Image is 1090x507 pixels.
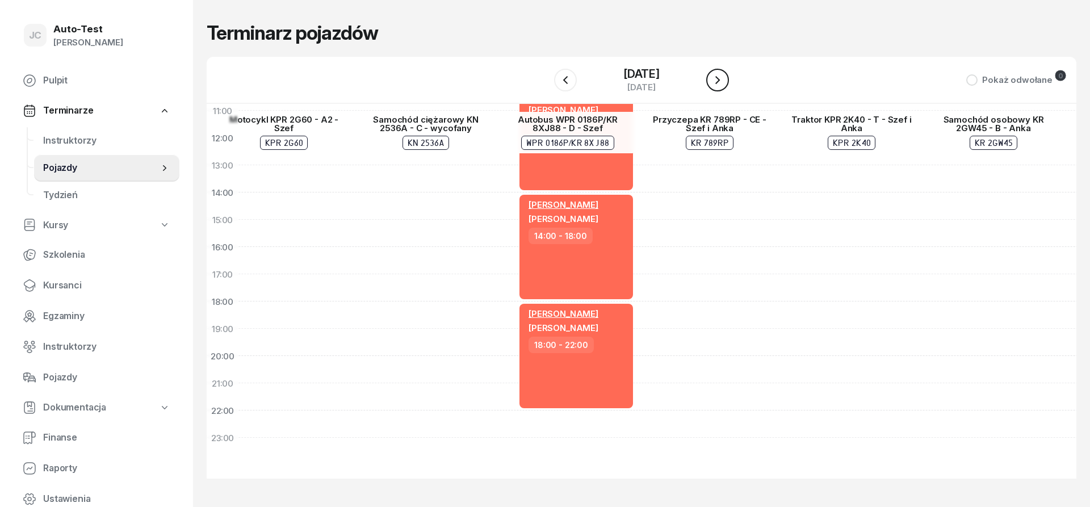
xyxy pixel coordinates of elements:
[213,112,355,153] a: Motocykl KPR 2G60 - A2 - SzefKPR 2G60
[970,136,1018,150] div: KR 2GW45
[521,136,614,150] div: WPR 0186P/KR 8XJ88
[790,115,913,132] div: Traktor KPR 2K40 - T - Szef i Anka
[43,73,170,88] span: Pulpit
[529,228,593,244] div: 14:00 - 18:00
[53,24,123,34] div: Auto-Test
[14,455,179,482] a: Raporty
[14,241,179,269] a: Szkolenia
[14,67,179,94] a: Pulpit
[34,127,179,154] a: Instruktorzy
[43,430,170,445] span: Finanse
[14,424,179,451] a: Finanse
[923,112,1064,153] a: Samochód osobowy KR 2GW45 - B - AnkaKR 2GW45
[207,233,238,261] div: 16:00
[207,342,238,370] div: 20:00
[34,154,179,182] a: Pojazdy
[14,303,179,330] a: Egzaminy
[207,152,238,179] div: 13:00
[982,76,1053,84] div: Pokaż odwołane
[43,278,170,293] span: Kursanci
[529,199,598,210] span: [PERSON_NAME]
[207,315,238,342] div: 19:00
[355,112,497,153] a: Samochód ciężarowy KN 2536A - C - wycofanyKN 2536A
[43,492,170,506] span: Ustawienia
[932,115,1055,132] div: Samochód osobowy KR 2GW45 - B - Anka
[623,83,660,91] div: [DATE]
[207,424,238,451] div: 23:00
[497,112,639,153] a: Autobus WPR 0186P/KR 8XJ88 - D - SzefWPR 0186P/KR 8XJ88
[403,136,450,150] div: KN 2536A
[207,261,238,288] div: 17:00
[43,400,106,415] span: Dokumentacja
[364,115,488,132] div: Samochód ciężarowy KN 2536A - C - wycofany
[1055,70,1066,81] div: 0
[14,212,179,238] a: Kursy
[14,272,179,299] a: Kursanci
[529,337,594,353] div: 18:00 - 22:00
[14,333,179,361] a: Instruktorzy
[43,461,170,476] span: Raporty
[34,182,179,209] a: Tydzień
[260,136,308,150] div: KPR 2G60
[43,218,68,233] span: Kursy
[207,124,238,152] div: 12:00
[222,115,346,132] div: Motocykl KPR 2G60 - A2 - Szef
[14,98,179,124] a: Terminarze
[43,370,170,385] span: Pojazdy
[529,213,598,224] span: [PERSON_NAME]
[529,322,598,333] span: [PERSON_NAME]
[14,364,179,391] a: Pojazdy
[639,112,781,153] a: Przyczepa KR 789RP - CE - Szef i AnkaKR 789RP
[207,179,238,206] div: 14:00
[648,115,772,132] div: Przyczepa KR 789RP - CE - Szef i Anka
[623,68,660,79] div: [DATE]
[43,103,93,118] span: Terminarze
[53,35,123,50] div: [PERSON_NAME]
[207,370,238,397] div: 21:00
[686,136,734,150] div: KR 789RP
[43,340,170,354] span: Instruktorzy
[207,397,238,424] div: 22:00
[43,161,159,175] span: Pojazdy
[207,206,238,233] div: 15:00
[207,288,238,315] div: 18:00
[14,395,179,421] a: Dokumentacja
[506,115,630,132] div: Autobus WPR 0186P/KR 8XJ88 - D - Szef
[207,23,378,43] h1: Terminarz pojazdów
[43,248,170,262] span: Szkolenia
[207,97,238,124] div: 11:00
[43,188,170,203] span: Tydzień
[781,112,923,153] a: Traktor KPR 2K40 - T - Szef i AnkaKPR 2K40
[29,31,42,40] span: JC
[43,309,170,324] span: Egzaminy
[828,136,876,150] div: KPR 2K40
[43,133,170,148] span: Instruktorzy
[529,308,598,319] span: [PERSON_NAME]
